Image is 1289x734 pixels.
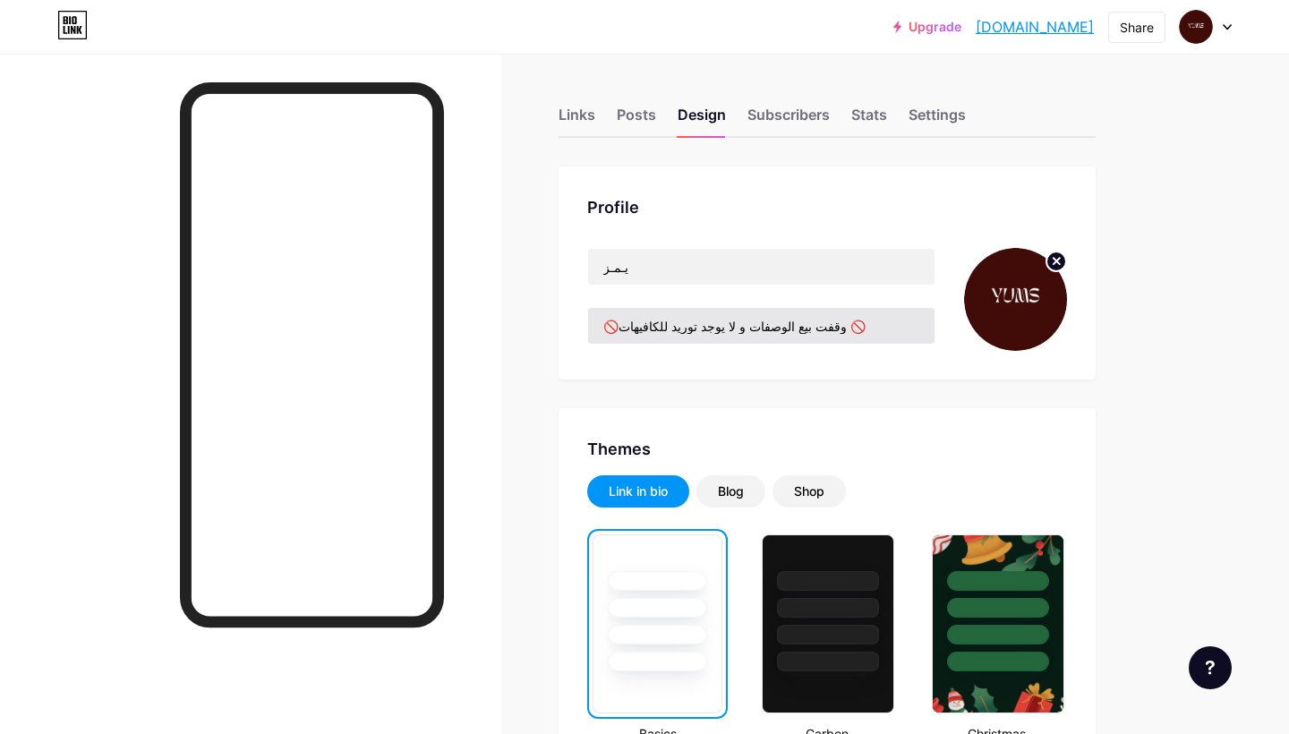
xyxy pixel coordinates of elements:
[559,104,595,136] div: Links
[587,195,1067,219] div: Profile
[678,104,726,136] div: Design
[588,249,935,285] input: Name
[976,16,1094,38] a: [DOMAIN_NAME]
[851,104,887,136] div: Stats
[718,482,744,500] div: Blog
[609,482,668,500] div: Link in bio
[794,482,824,500] div: Shop
[617,104,656,136] div: Posts
[587,437,1067,461] div: Themes
[1179,10,1213,44] img: yums
[1120,18,1154,37] div: Share
[588,308,935,344] input: Bio
[964,248,1067,351] img: yums
[893,20,961,34] a: Upgrade
[909,104,966,136] div: Settings
[747,104,830,136] div: Subscribers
